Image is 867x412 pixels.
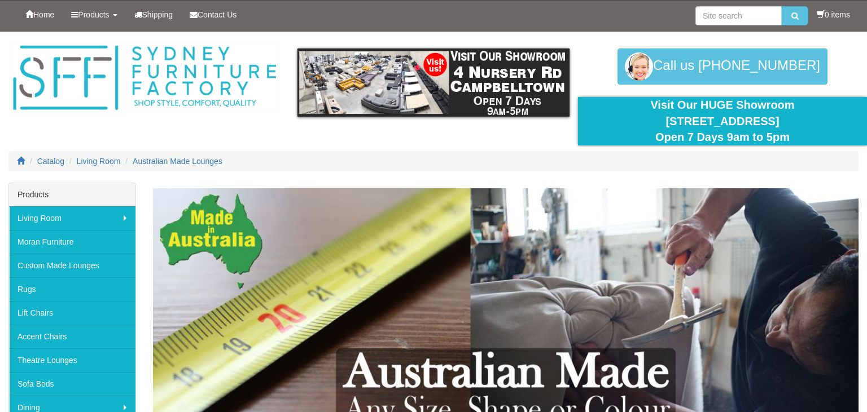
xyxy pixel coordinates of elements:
[8,43,281,113] img: Sydney Furniture Factory
[17,1,63,29] a: Home
[817,9,850,20] li: 0 items
[9,183,135,206] div: Products
[586,97,859,145] div: Visit Our HUGE Showroom [STREET_ADDRESS] Open 7 Days 9am to 5pm
[181,1,245,29] a: Contact Us
[78,10,109,19] span: Products
[9,372,135,396] a: Sofa Beds
[9,277,135,301] a: Rugs
[33,10,54,19] span: Home
[9,325,135,348] a: Accent Chairs
[9,348,135,372] a: Theatre Lounges
[9,254,135,277] a: Custom Made Lounges
[126,1,182,29] a: Shipping
[198,10,237,19] span: Contact Us
[63,1,125,29] a: Products
[9,206,135,230] a: Living Room
[37,157,64,166] a: Catalog
[695,6,782,25] input: Site search
[9,301,135,325] a: Lift Chairs
[142,10,173,19] span: Shipping
[297,48,570,117] img: showroom.gif
[133,157,222,166] a: Australian Made Lounges
[9,230,135,254] a: Moran Furniture
[77,157,121,166] a: Living Room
